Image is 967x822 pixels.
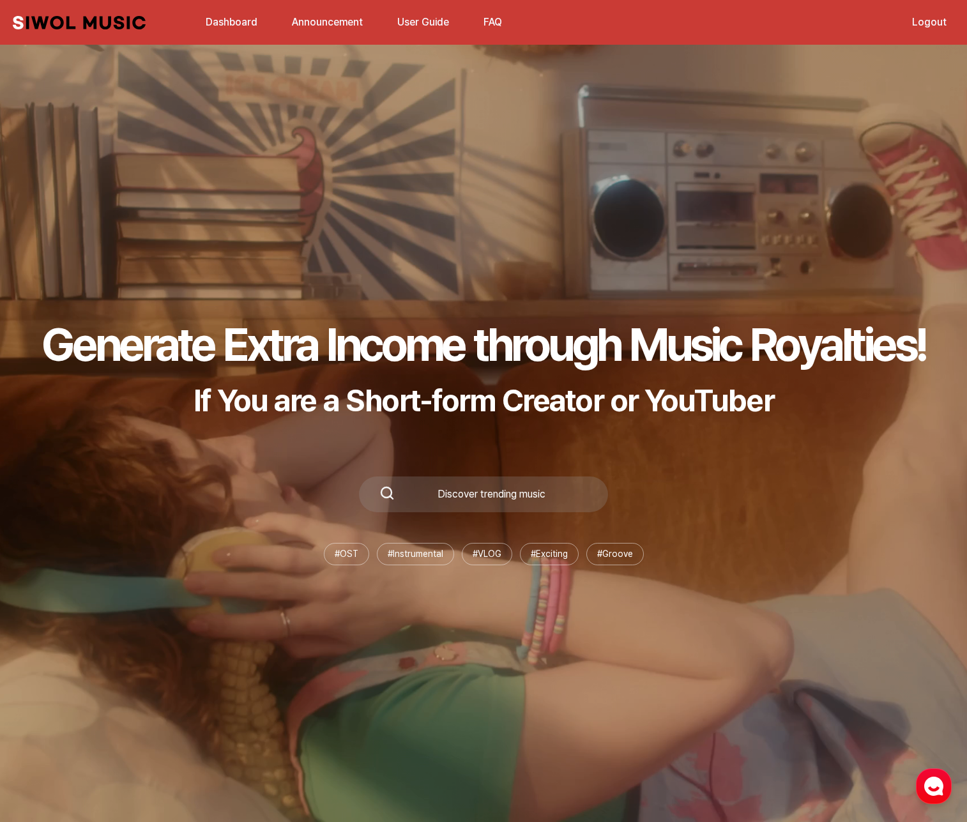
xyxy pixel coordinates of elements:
a: Announcement [284,8,370,36]
div: Discover trending music [395,489,588,499]
a: User Guide [390,8,457,36]
a: Logout [904,8,954,36]
li: # Groove [586,543,644,565]
li: # Exciting [520,543,579,565]
h1: Generate Extra Income through Music Royalties! [42,317,925,372]
a: Dashboard [198,8,265,36]
p: If You are a Short-form Creator or YouTuber [42,382,925,419]
li: # VLOG [462,543,512,565]
button: FAQ [476,7,510,38]
li: # OST [324,543,369,565]
li: # Instrumental [377,543,454,565]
